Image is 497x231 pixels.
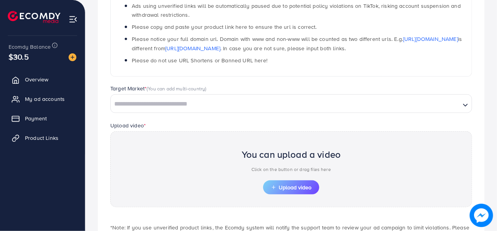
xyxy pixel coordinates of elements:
p: Click on the button or drag files here [242,165,341,174]
a: Product Links [6,130,79,146]
h2: You can upload a video [242,149,341,160]
span: $30.5 [9,51,29,62]
div: Search for option [110,94,472,113]
span: My ad accounts [25,95,65,103]
input: Search for option [111,98,460,110]
span: Please notice your full domain url. Domain with www and non-www will be counted as two different ... [132,35,462,52]
span: Payment [25,115,47,122]
span: Ecomdy Balance [9,43,51,51]
span: (You can add multi-country) [147,85,206,92]
img: logo [8,11,60,23]
label: Upload video [110,122,146,129]
span: Please do not use URL Shortens or Banned URL here! [132,56,267,64]
label: Target Market [110,85,207,92]
span: Ads using unverified links will be automatically paused due to potential policy violations on Tik... [132,2,461,19]
a: [URL][DOMAIN_NAME] [165,44,220,52]
span: Please copy and paste your product link here to ensure the url is correct. [132,23,317,31]
img: menu [69,15,78,24]
a: My ad accounts [6,91,79,107]
button: Upload video [263,180,319,194]
img: image [472,206,491,225]
a: Overview [6,72,79,87]
a: Payment [6,111,79,126]
span: Overview [25,76,48,83]
a: [URL][DOMAIN_NAME] [403,35,458,43]
span: Product Links [25,134,58,142]
img: image [69,53,76,61]
span: Upload video [271,185,311,190]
